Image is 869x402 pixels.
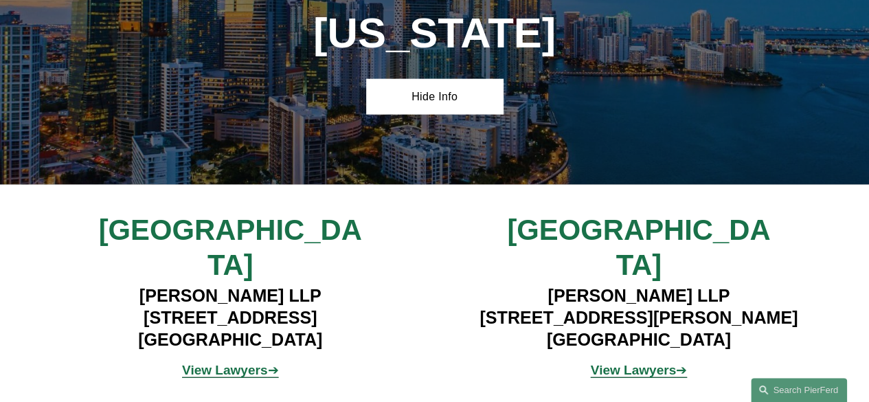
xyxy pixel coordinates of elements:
a: Search this site [751,378,847,402]
a: Hide Info [366,79,502,114]
strong: View Lawyers [182,363,267,377]
a: View Lawyers➔ [591,363,687,377]
h4: [PERSON_NAME] LLP [STREET_ADDRESS] [GEOGRAPHIC_DATA] [60,285,400,351]
a: View Lawyers➔ [182,363,278,377]
span: ➔ [182,363,278,377]
h4: [PERSON_NAME] LLP [STREET_ADDRESS][PERSON_NAME] [GEOGRAPHIC_DATA] [469,285,809,351]
span: [GEOGRAPHIC_DATA] [507,214,770,281]
span: [GEOGRAPHIC_DATA] [99,214,362,281]
strong: View Lawyers [591,363,676,377]
span: ➔ [591,363,687,377]
h1: [US_STATE] [298,9,570,57]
